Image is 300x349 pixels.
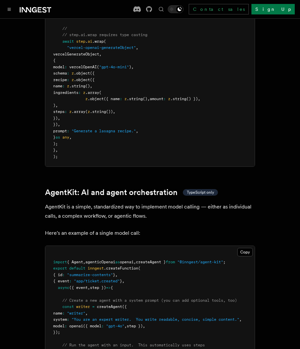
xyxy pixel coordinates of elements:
span: ( [97,65,99,69]
span: , [58,122,60,127]
span: ) [129,65,131,69]
span: default [69,266,85,271]
span: { Agent [67,260,83,264]
span: step }) [90,285,106,290]
span: => [106,285,111,290]
span: vercelOpenAI [69,65,97,69]
span: , [115,273,118,277]
span: .string [69,84,85,88]
span: , [143,324,145,328]
span: z [88,109,90,114]
a: AgentKit: AI and agent orchestrationTypeScript only [45,188,218,197]
span: , [58,116,60,120]
span: : [67,77,69,82]
span: // [62,26,67,31]
span: , [198,97,200,101]
span: z [85,97,88,101]
span: , [55,103,58,108]
span: : [67,129,69,133]
span: createAgent [97,304,122,309]
button: Toggle dark mode [168,5,183,13]
span: export [53,266,67,271]
button: Toggle navigation [5,5,13,13]
span: z [168,97,170,101]
span: ({ [122,304,127,309]
span: .string [127,97,143,101]
span: // Create a new agent with a system prompt (you can add optional tools, too) [62,298,237,303]
span: // Run the agent with an input. This automatically uses steps [62,343,205,347]
span: { event [53,279,69,283]
span: { [111,285,113,290]
span: } [53,148,55,152]
span: steps [53,109,65,114]
span: = [92,304,95,309]
span: }) [53,116,58,120]
span: await [62,39,74,44]
span: , [239,317,242,322]
span: .object [88,97,104,101]
span: , [134,260,136,264]
span: }); [53,330,60,335]
span: model [53,324,65,328]
span: ({ name [104,97,120,101]
span: schema [53,71,67,76]
span: () [143,97,147,101]
span: vercelGenerateObject [53,52,99,56]
span: z [69,109,72,114]
span: as [115,260,120,264]
span: { id [53,273,62,277]
span: ({ [90,77,95,82]
span: ; [223,260,225,264]
span: from [166,260,175,264]
span: TypeScript only [187,190,214,195]
span: openai [69,324,83,328]
span: ()) [106,109,113,114]
span: , [85,311,88,316]
span: : [69,279,72,283]
span: ( [99,90,101,95]
span: , [113,109,115,114]
span: , [99,52,101,56]
span: ); [53,142,58,146]
span: : [65,324,67,328]
span: : [78,90,81,95]
span: .object [74,77,90,82]
span: { [53,58,55,63]
span: name [53,311,62,316]
span: , [136,129,138,133]
span: , [83,260,85,264]
span: ({ event [69,285,88,290]
span: inngest [88,266,104,271]
span: "Generate a lasagna recipe." [72,129,136,133]
span: "gpt-4o" [106,324,124,328]
span: import [53,260,67,264]
span: any [62,135,69,140]
span: } [113,273,115,277]
span: .createFunction [104,266,138,271]
span: amount [150,97,163,101]
span: } [120,279,122,283]
span: ( [138,266,140,271]
span: . [85,39,88,44]
span: createAgent } [136,260,166,264]
span: : [65,65,67,69]
span: agenticOpenai [85,260,115,264]
span: "You are an expert writer. You write readable, concise, simple content." [72,317,239,322]
span: ({ model [83,324,101,328]
span: recipe [53,77,67,82]
span: , [136,45,138,50]
span: writer [76,304,90,309]
span: : [67,317,69,322]
span: z [124,97,127,101]
span: "gpt-4o-mini" [99,65,129,69]
span: "writer" [67,311,85,316]
span: : [62,311,65,316]
span: "@inngest/agent-kit" [177,260,223,264]
a: Sign Up [251,4,295,14]
p: AgentKit is a simple, standardized way to implement model calling — either as individual calls, a... [45,202,255,221]
span: openai [120,260,134,264]
span: .wrap [92,39,104,44]
span: , [122,279,124,283]
span: step [76,39,85,44]
span: , [124,324,127,328]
